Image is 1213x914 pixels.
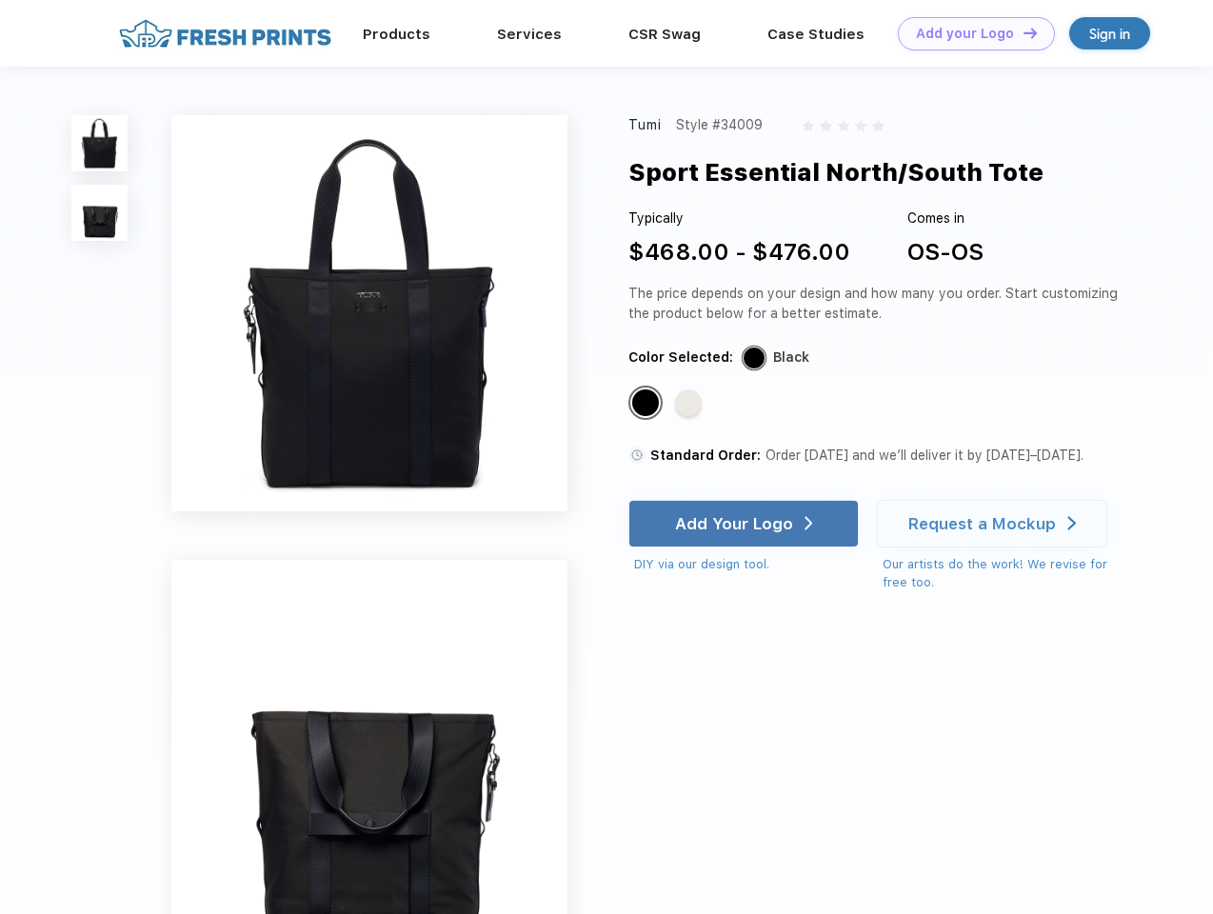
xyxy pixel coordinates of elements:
[907,235,984,269] div: OS-OS
[1024,28,1037,38] img: DT
[916,26,1014,42] div: Add your Logo
[907,209,984,228] div: Comes in
[628,284,1125,324] div: The price depends on your design and how many you order. Start customizing the product below for ...
[1067,516,1076,530] img: white arrow
[71,185,128,241] img: func=resize&h=100
[628,235,850,269] div: $468.00 - $476.00
[872,120,884,131] img: gray_star.svg
[628,154,1044,190] div: Sport Essential North/South Tote
[766,447,1084,463] span: Order [DATE] and we’ll deliver it by [DATE]–[DATE].
[805,516,813,530] img: white arrow
[855,120,866,131] img: gray_star.svg
[650,447,761,463] span: Standard Order:
[363,26,430,43] a: Products
[820,120,831,131] img: gray_star.svg
[675,514,793,533] div: Add Your Logo
[171,115,567,511] img: func=resize&h=640
[628,348,733,368] div: Color Selected:
[628,209,850,228] div: Typically
[773,348,809,368] div: Black
[803,120,814,131] img: gray_star.svg
[628,115,663,135] div: Tumi
[634,555,859,574] div: DIY via our design tool.
[883,555,1125,592] div: Our artists do the work! We revise for free too.
[1089,23,1130,45] div: Sign in
[628,447,646,464] img: standard order
[676,115,763,135] div: Style #34009
[632,389,659,416] div: Black
[908,514,1056,533] div: Request a Mockup
[71,115,128,171] img: func=resize&h=100
[838,120,849,131] img: gray_star.svg
[1069,17,1150,50] a: Sign in
[113,17,337,50] img: fo%20logo%202.webp
[675,389,702,416] div: Off White Tan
